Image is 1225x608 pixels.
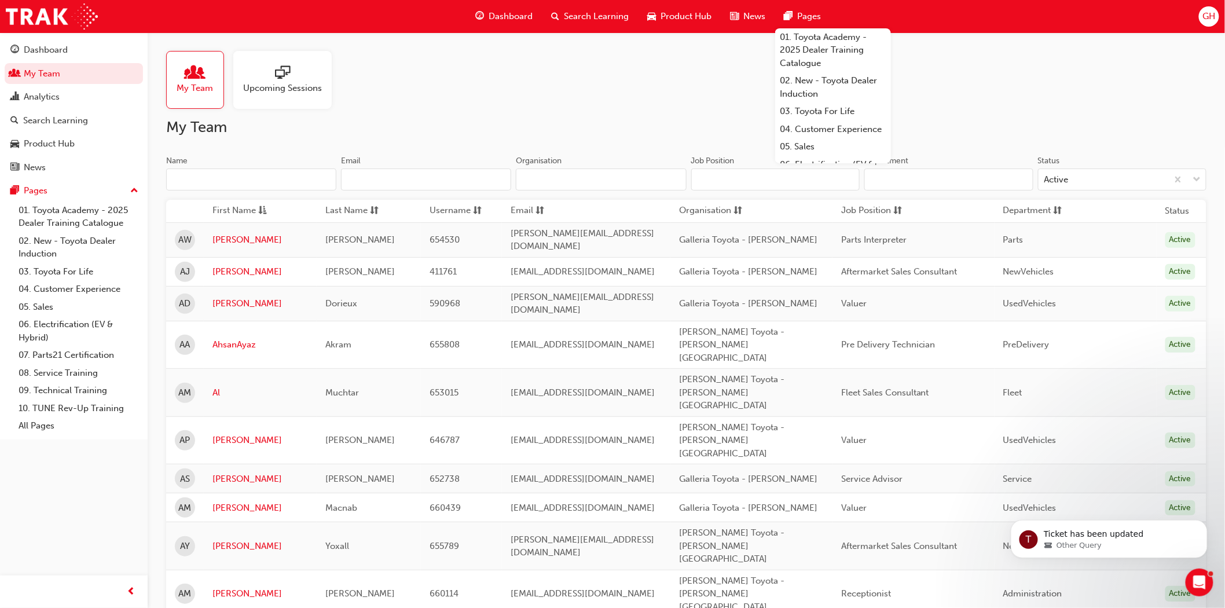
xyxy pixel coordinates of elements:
[5,180,143,202] button: Pages
[341,155,361,167] div: Email
[691,169,860,191] input: Job Position
[841,541,958,551] span: Aftermarket Sales Consultant
[10,92,19,102] span: chart-icon
[430,541,459,551] span: 655789
[841,235,907,245] span: Parts Interpreter
[1165,385,1195,401] div: Active
[14,232,143,263] a: 02. New - Toyota Dealer Induction
[775,156,891,186] a: 06. Electrification (EV & Hybrid)
[325,387,359,398] span: Muchtar
[511,339,655,350] span: [EMAIL_ADDRESS][DOMAIN_NAME]
[1003,204,1051,218] span: Department
[14,382,143,400] a: 09. Technical Training
[1038,155,1060,167] div: Status
[430,339,460,350] span: 655808
[721,5,775,28] a: news-iconNews
[1003,339,1050,350] span: PreDelivery
[14,202,143,232] a: 01. Toyota Academy - 2025 Dealer Training Catalogue
[775,72,891,102] a: 02. New - Toyota Dealer Induction
[679,422,784,459] span: [PERSON_NAME] Toyota - [PERSON_NAME][GEOGRAPHIC_DATA]
[841,204,891,218] span: Job Position
[430,204,471,218] span: Username
[127,585,136,599] span: prev-icon
[258,204,267,218] span: asc-icon
[212,233,308,247] a: [PERSON_NAME]
[180,265,190,279] span: AJ
[179,386,192,400] span: AM
[775,5,831,28] a: pages-iconPages
[1003,588,1062,599] span: Administration
[511,266,655,277] span: [EMAIL_ADDRESS][DOMAIN_NAME]
[24,43,68,57] div: Dashboard
[14,417,143,435] a: All Pages
[430,387,459,398] span: 653015
[325,339,351,350] span: Akram
[325,588,395,599] span: [PERSON_NAME]
[1003,204,1067,218] button: Departmentsorting-icon
[10,116,19,126] span: search-icon
[733,204,742,218] span: sorting-icon
[212,204,276,218] button: First Nameasc-icon
[166,155,188,167] div: Name
[24,90,60,104] div: Analytics
[661,10,712,23] span: Product Hub
[180,434,190,447] span: AP
[679,374,784,411] span: [PERSON_NAME] Toyota - [PERSON_NAME][GEOGRAPHIC_DATA]
[5,133,143,155] a: Product Hub
[731,9,739,24] span: news-icon
[1165,586,1195,602] div: Active
[841,339,936,350] span: Pre Delivery Technician
[511,292,654,316] span: [PERSON_NAME][EMAIL_ADDRESS][DOMAIN_NAME]
[1165,204,1190,218] th: Status
[489,10,533,23] span: Dashboard
[744,10,766,23] span: News
[5,157,143,178] a: News
[1003,435,1057,445] span: UsedVehicles
[14,346,143,364] a: 07. Parts21 Certification
[14,280,143,298] a: 04. Customer Experience
[1165,471,1195,487] div: Active
[841,298,867,309] span: Valuer
[212,587,308,600] a: [PERSON_NAME]
[679,235,817,245] span: Galleria Toyota - [PERSON_NAME]
[691,155,735,167] div: Job Position
[679,327,784,363] span: [PERSON_NAME] Toyota - [PERSON_NAME][GEOGRAPHIC_DATA]
[212,473,308,486] a: [PERSON_NAME]
[6,3,98,30] a: Trak
[841,204,905,218] button: Job Positionsorting-icon
[14,400,143,417] a: 10. TUNE Rev-Up Training
[679,204,731,218] span: Organisation
[180,473,190,486] span: AS
[430,588,459,599] span: 660114
[775,102,891,120] a: 03. Toyota For Life
[179,297,191,310] span: AD
[1003,266,1054,277] span: NewVehicles
[430,266,457,277] span: 411761
[166,118,1206,137] h2: My Team
[14,364,143,382] a: 08. Service Training
[212,386,308,400] a: Al
[536,204,544,218] span: sorting-icon
[325,235,395,245] span: [PERSON_NAME]
[243,82,322,95] span: Upcoming Sessions
[430,298,460,309] span: 590968
[841,503,867,513] span: Valuer
[893,204,902,218] span: sorting-icon
[130,184,138,199] span: up-icon
[177,82,214,95] span: My Team
[325,204,389,218] button: Last Namesorting-icon
[552,9,560,24] span: search-icon
[639,5,721,28] a: car-iconProduct Hub
[325,435,395,445] span: [PERSON_NAME]
[325,503,357,513] span: Macnab
[542,5,639,28] a: search-iconSearch Learning
[511,435,655,445] span: [EMAIL_ADDRESS][DOMAIN_NAME]
[864,169,1033,191] input: Department
[430,204,493,218] button: Usernamesorting-icon
[233,51,341,109] a: Upcoming Sessions
[370,204,379,218] span: sorting-icon
[1165,433,1195,448] div: Active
